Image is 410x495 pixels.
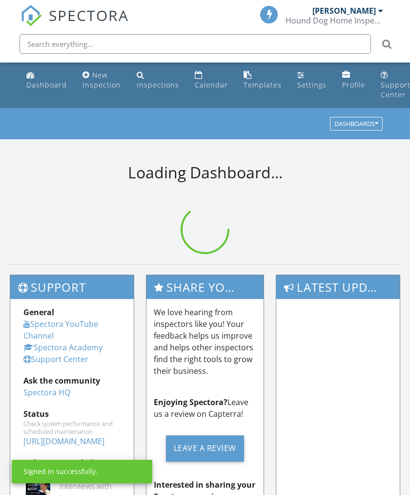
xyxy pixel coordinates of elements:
[23,467,98,476] div: Signed in successfully.
[312,6,376,16] div: [PERSON_NAME]
[23,319,98,341] a: Spectora YouTube Channel
[79,66,125,94] a: New Inspection
[23,436,104,447] a: [URL][DOMAIN_NAME]
[26,80,67,89] div: Dashboard
[342,80,365,89] div: Profile
[23,420,121,435] div: Check system performance and scheduled maintenance.
[23,342,102,353] a: Spectora Academy
[154,397,227,408] strong: Enjoying Spectora?
[10,275,134,299] h3: Support
[293,66,330,94] a: Settings
[330,117,383,131] button: Dashboards
[23,354,88,365] a: Support Center
[23,307,54,318] strong: General
[195,80,228,89] div: Calendar
[133,66,183,94] a: Inspections
[20,13,129,34] a: SPECTORA
[23,408,121,420] div: Status
[82,70,121,89] div: New Inspection
[146,275,264,299] h3: Share Your Spectora Experience
[154,306,257,377] p: We love hearing from inspectors like you! Your feedback helps us improve and helps other inspecto...
[154,428,257,469] a: Leave a Review
[20,34,371,54] input: Search everything...
[166,435,244,462] div: Leave a Review
[191,66,232,94] a: Calendar
[240,66,286,94] a: Templates
[276,275,400,299] h3: Latest Updates
[20,5,42,26] img: The Best Home Inspection Software - Spectora
[338,66,369,94] a: Profile
[154,396,257,420] p: Leave us a review on Capterra!
[137,80,179,89] div: Inspections
[23,375,121,387] div: Ask the community
[23,457,121,469] div: Industry Knowledge
[297,80,327,89] div: Settings
[22,66,71,94] a: Dashboard
[23,387,70,398] a: Spectora HQ
[286,16,383,25] div: Hound Dog Home Inspections
[49,5,129,25] span: SPECTORA
[244,80,282,89] div: Templates
[334,121,378,128] div: Dashboards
